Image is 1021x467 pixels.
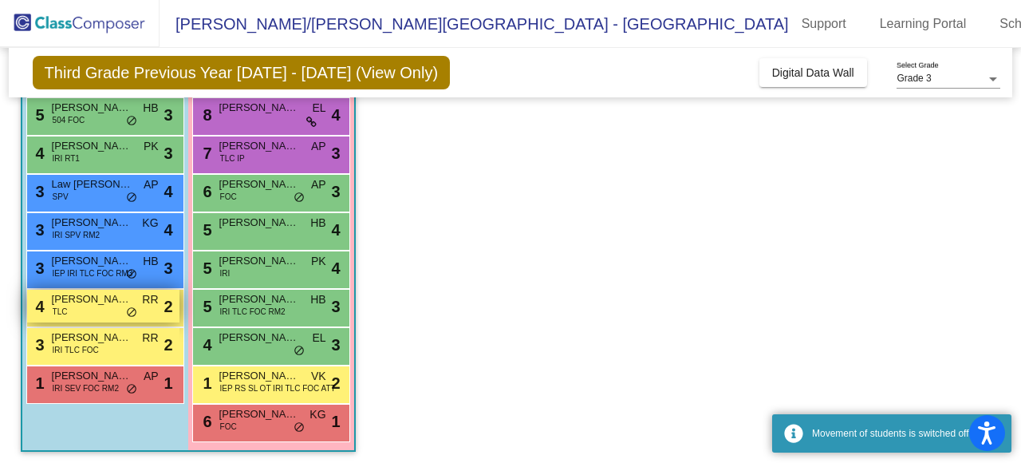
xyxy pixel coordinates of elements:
[164,333,172,357] span: 2
[311,138,326,155] span: AP
[164,371,172,395] span: 1
[311,253,326,270] span: PK
[164,295,172,319] span: 2
[310,291,325,308] span: HB
[52,368,132,384] span: [PERSON_NAME]
[219,368,299,384] span: [PERSON_NAME]
[199,336,212,354] span: 4
[160,11,789,37] span: [PERSON_NAME]/[PERSON_NAME][GEOGRAPHIC_DATA] - [GEOGRAPHIC_DATA]
[164,141,172,165] span: 3
[199,298,212,315] span: 5
[52,215,132,231] span: [PERSON_NAME]
[312,330,325,346] span: EL
[219,100,299,116] span: [PERSON_NAME]
[199,106,212,124] span: 8
[311,368,326,385] span: VK
[164,218,172,242] span: 4
[52,138,132,154] span: [PERSON_NAME]
[219,330,299,346] span: [PERSON_NAME]
[53,344,99,356] span: IRI TLC FOC
[331,218,340,242] span: 4
[32,374,45,392] span: 1
[294,421,305,434] span: do_not_disturb_alt
[331,410,340,433] span: 1
[897,73,931,84] span: Grade 3
[164,103,172,127] span: 3
[143,253,158,270] span: HB
[32,221,45,239] span: 3
[126,268,137,281] span: do_not_disturb_alt
[32,106,45,124] span: 5
[759,58,867,87] button: Digital Data Wall
[331,256,340,280] span: 4
[789,11,859,37] a: Support
[867,11,980,37] a: Learning Portal
[331,180,340,204] span: 3
[199,221,212,239] span: 5
[126,192,137,204] span: do_not_disturb_alt
[331,295,340,319] span: 3
[53,152,80,164] span: IRI RT1
[311,176,326,193] span: AP
[331,333,340,357] span: 3
[33,56,451,89] span: Third Grade Previous Year [DATE] - [DATE] (View Only)
[812,426,999,441] div: Movement of students is switched off
[309,406,325,423] span: KG
[220,421,237,433] span: FOC
[294,192,305,204] span: do_not_disturb_alt
[219,176,299,192] span: [PERSON_NAME]
[312,100,325,117] span: EL
[220,191,237,203] span: FOC
[52,253,132,269] span: [PERSON_NAME]
[331,103,340,127] span: 4
[52,100,132,116] span: [PERSON_NAME]
[52,176,132,192] span: Law [PERSON_NAME]
[144,176,159,193] span: AP
[53,191,69,203] span: SPV
[53,229,100,241] span: IRI SPV RM2
[219,291,299,307] span: [PERSON_NAME]
[142,291,158,308] span: RR
[199,144,212,162] span: 7
[144,368,159,385] span: AP
[294,345,305,358] span: do_not_disturb_alt
[219,253,299,269] span: [PERSON_NAME]
[219,406,299,422] span: [PERSON_NAME]
[331,141,340,165] span: 3
[199,183,212,200] span: 6
[772,66,854,79] span: Digital Data Wall
[53,306,68,318] span: TLC
[199,413,212,430] span: 6
[53,382,119,394] span: IRI SEV FOC RM2
[219,215,299,231] span: [PERSON_NAME]
[199,374,212,392] span: 1
[331,371,340,395] span: 2
[52,291,132,307] span: [PERSON_NAME]
[32,298,45,315] span: 4
[32,259,45,277] span: 3
[164,256,172,280] span: 3
[32,336,45,354] span: 3
[219,138,299,154] span: [PERSON_NAME]
[220,306,286,318] span: IRI TLC FOC RM2
[142,215,158,232] span: KG
[164,180,172,204] span: 4
[199,259,212,277] span: 5
[220,267,231,279] span: IRI
[52,330,132,346] span: [PERSON_NAME]
[126,383,137,396] span: do_not_disturb_alt
[32,183,45,200] span: 3
[143,100,158,117] span: HB
[126,307,137,319] span: do_not_disturb_alt
[220,382,336,394] span: IEP RS SL OT IRI TLC FOC ATT
[310,215,325,232] span: HB
[142,330,158,346] span: RR
[220,152,245,164] span: TLC IP
[53,114,85,126] span: 504 FOC
[32,144,45,162] span: 4
[53,267,133,279] span: IEP IRI TLC FOC RM3
[144,138,159,155] span: PK
[126,115,137,128] span: do_not_disturb_alt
